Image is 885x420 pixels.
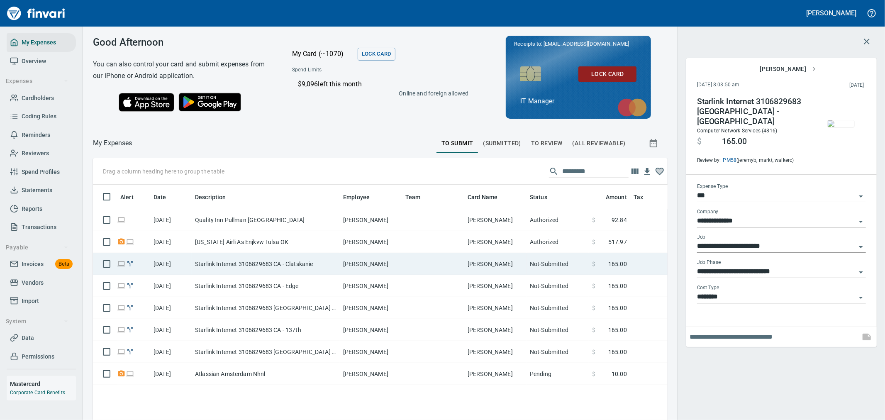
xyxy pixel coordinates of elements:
[405,192,432,202] span: Team
[857,327,877,347] span: This records your note into the expense
[2,240,72,255] button: Payable
[653,165,666,178] button: Column choices favorited. Click to reset to default
[629,165,641,178] button: Choose columns to display
[192,253,340,275] td: Starlink Internet 3106829683 CA - Clatskanie
[464,297,527,319] td: [PERSON_NAME]
[464,363,527,385] td: [PERSON_NAME]
[192,341,340,363] td: Starlink Internet 3106829683 [GEOGRAPHIC_DATA] - [GEOGRAPHIC_DATA]
[7,273,76,292] a: Vendors
[608,304,627,312] span: 165.00
[22,296,39,306] span: Import
[756,61,819,77] button: [PERSON_NAME]
[340,209,402,231] td: [PERSON_NAME]
[573,138,626,149] span: (All Reviewable)
[464,341,527,363] td: [PERSON_NAME]
[150,253,192,275] td: [DATE]
[697,128,777,134] span: Computer Network Services (4816)
[292,66,395,74] span: Spend Limits
[634,192,654,202] span: Tax
[126,349,134,354] span: Split transaction
[608,326,627,334] span: 165.00
[292,49,354,59] p: My Card (···1070)
[855,190,867,202] button: Open
[192,209,340,231] td: Quality Inn Pullman [GEOGRAPHIC_DATA]
[2,73,72,89] button: Expenses
[22,37,56,48] span: My Expenses
[150,209,192,231] td: [DATE]
[464,275,527,297] td: [PERSON_NAME]
[22,111,56,122] span: Coding Rules
[7,200,76,218] a: Reports
[697,235,706,240] label: Job
[697,184,728,189] label: Expense Type
[22,167,60,177] span: Spend Profiles
[527,363,589,385] td: Pending
[298,79,468,89] p: $9,096 left this month
[126,283,134,288] span: Split transaction
[592,282,595,290] span: $
[697,137,702,147] span: $
[606,192,627,202] span: Amount
[192,297,340,319] td: Starlink Internet 3106829683 [GEOGRAPHIC_DATA] - [GEOGRAPHIC_DATA]
[592,238,595,246] span: $
[468,192,508,202] span: Card Name
[93,37,271,48] h3: Good Afternoon
[5,3,67,23] img: Finvari
[697,81,795,89] span: [DATE] 8:03:50 am
[543,40,630,48] span: [EMAIL_ADDRESS][DOMAIN_NAME]
[464,319,527,341] td: [PERSON_NAME]
[7,163,76,181] a: Spend Profiles
[592,348,595,356] span: $
[520,96,636,106] p: IT Manager
[641,166,653,178] button: Download table
[150,231,192,253] td: [DATE]
[805,7,858,20] button: [PERSON_NAME]
[174,88,246,116] img: Get it on Google Play
[55,259,73,269] span: Beta
[612,216,627,224] span: 92.84
[126,305,134,310] span: Split transaction
[634,192,643,202] span: Tax
[592,304,595,312] span: $
[530,192,547,202] span: Status
[760,64,816,74] span: [PERSON_NAME]
[527,209,589,231] td: Authorized
[464,209,527,231] td: [PERSON_NAME]
[7,347,76,366] a: Permissions
[340,341,402,363] td: [PERSON_NAME]
[22,259,44,269] span: Invoices
[119,93,174,112] img: Download on the App Store
[592,216,595,224] span: $
[150,363,192,385] td: [DATE]
[6,242,68,253] span: Payable
[195,192,226,202] span: Description
[595,192,627,202] span: Amount
[154,192,166,202] span: Date
[117,327,126,332] span: Online transaction
[358,48,395,61] button: Lock Card
[93,59,271,82] h6: You can also control your card and submit expenses from our iPhone or Android application.
[93,138,132,148] p: My Expenses
[697,210,719,215] label: Company
[103,167,224,176] p: Drag a column heading here to group the table
[340,253,402,275] td: [PERSON_NAME]
[855,241,867,253] button: Open
[527,253,589,275] td: Not-Submitted
[192,363,340,385] td: Atlassian Amsterdam Nhnl
[22,333,34,343] span: Data
[857,32,877,51] button: Close transaction
[608,260,627,268] span: 165.00
[855,266,867,278] button: Open
[697,97,810,127] h4: Starlink Internet 3106829683 [GEOGRAPHIC_DATA] - [GEOGRAPHIC_DATA]
[7,144,76,163] a: Reviewers
[150,319,192,341] td: [DATE]
[7,255,76,273] a: InvoicesBeta
[483,138,521,149] span: (Submitted)
[7,329,76,347] a: Data
[93,138,132,148] nav: breadcrumb
[464,231,527,253] td: [PERSON_NAME]
[697,286,719,291] label: Cost Type
[22,56,46,66] span: Overview
[195,192,237,202] span: Description
[22,278,44,288] span: Vendors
